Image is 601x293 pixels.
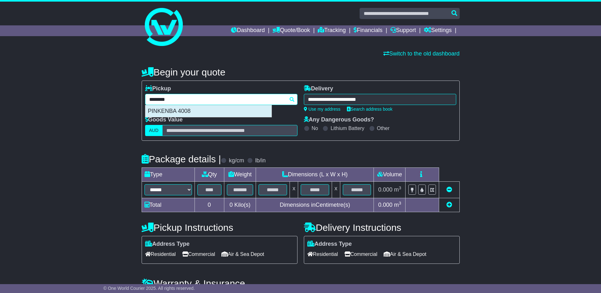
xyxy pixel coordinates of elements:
[221,249,264,259] span: Air & Sea Depot
[145,241,190,248] label: Address Type
[424,25,452,36] a: Settings
[145,249,176,259] span: Residential
[231,25,265,36] a: Dashboard
[290,182,298,198] td: x
[354,25,382,36] a: Financials
[312,125,318,131] label: No
[142,222,297,233] h4: Pickup Instructions
[304,116,374,123] label: Any Dangerous Goods?
[390,25,416,36] a: Support
[142,67,460,77] h4: Begin your quote
[330,125,364,131] label: Lithium Battery
[384,249,426,259] span: Air & Sea Depot
[142,278,460,289] h4: Warranty & Insurance
[399,201,401,205] sup: 3
[256,198,374,212] td: Dimensions in Centimetre(s)
[224,198,256,212] td: Kilo(s)
[347,107,393,112] a: Search address book
[344,249,377,259] span: Commercial
[145,94,297,105] typeahead: Please provide city
[394,202,401,208] span: m
[304,222,460,233] h4: Delivery Instructions
[378,186,393,193] span: 0.000
[142,154,221,164] h4: Package details |
[224,168,256,182] td: Weight
[332,182,340,198] td: x
[145,85,171,92] label: Pickup
[383,50,459,57] a: Switch to the old dashboard
[145,125,163,136] label: AUD
[229,157,244,164] label: kg/cm
[256,168,374,182] td: Dimensions (L x W x H)
[195,168,224,182] td: Qty
[446,202,452,208] a: Add new item
[374,168,406,182] td: Volume
[142,198,195,212] td: Total
[142,168,195,182] td: Type
[307,241,352,248] label: Address Type
[195,198,224,212] td: 0
[377,125,390,131] label: Other
[304,107,341,112] a: Use my address
[145,116,183,123] label: Goods Value
[255,157,265,164] label: lb/in
[318,25,346,36] a: Tracking
[307,249,338,259] span: Residential
[229,202,233,208] span: 0
[394,186,401,193] span: m
[103,286,195,291] span: © One World Courier 2025. All rights reserved.
[272,25,310,36] a: Quote/Book
[378,202,393,208] span: 0.000
[304,85,333,92] label: Delivery
[399,186,401,190] sup: 3
[446,186,452,193] a: Remove this item
[182,249,215,259] span: Commercial
[145,105,272,117] div: PINKENBA 4008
